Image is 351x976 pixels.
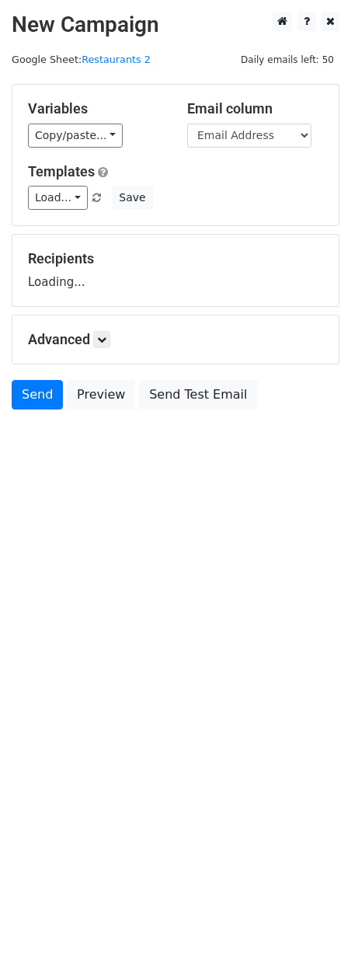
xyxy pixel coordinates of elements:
a: Templates [28,163,95,180]
a: Load... [28,186,88,210]
a: Restaurants 2 [82,54,151,65]
span: Daily emails left: 50 [235,51,339,68]
div: Loading... [28,250,323,291]
small: Google Sheet: [12,54,151,65]
button: Save [112,186,152,210]
h5: Recipients [28,250,323,267]
a: Preview [67,380,135,410]
h5: Variables [28,100,164,117]
h5: Advanced [28,331,323,348]
a: Send Test Email [139,380,257,410]
a: Send [12,380,63,410]
h5: Email column [187,100,323,117]
a: Daily emails left: 50 [235,54,339,65]
h2: New Campaign [12,12,339,38]
a: Copy/paste... [28,124,123,148]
